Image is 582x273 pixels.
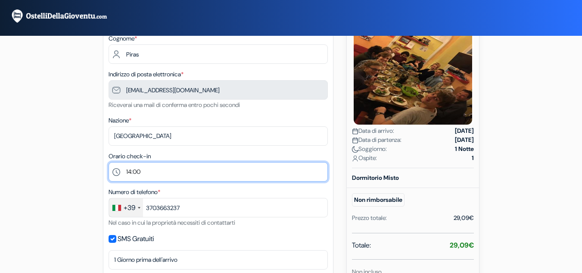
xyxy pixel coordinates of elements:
[109,70,184,79] label: Indirizzo di posta elettronica
[109,198,143,217] div: Italy (Italia): +39
[455,126,474,135] strong: [DATE]
[352,174,399,182] b: Dormitorio Misto
[109,219,235,226] small: Nel caso in cui la proprietà necessiti di contattarti
[352,240,371,251] span: Totale:
[454,213,474,223] div: 29,09€
[450,241,474,250] strong: 29,09€
[109,44,328,64] input: Inserisci il cognome
[455,135,474,144] strong: [DATE]
[352,128,358,135] img: calendar.svg
[109,34,137,43] label: Cognome
[109,116,131,125] label: Nazione
[352,193,405,207] small: Non rimborsabile
[118,233,154,245] label: SMS Gratuiti
[352,126,394,135] span: Data di arrivo:
[109,152,151,161] label: Orario check-in
[109,198,328,217] input: 312 345 6789
[352,146,358,153] img: moon.svg
[10,9,118,24] img: OstelliDellaGioventu.com
[352,137,358,144] img: calendar.svg
[472,154,474,163] strong: 1
[109,188,160,197] label: Numero di telefono
[352,144,387,154] span: Soggiorno:
[352,213,387,223] div: Prezzo totale:
[455,144,474,154] strong: 1 Notte
[124,203,135,213] div: +39
[109,80,328,100] input: Inserisci il tuo indirizzo email
[352,135,401,144] span: Data di partenza:
[352,154,377,163] span: Ospite:
[352,155,358,162] img: user_icon.svg
[109,101,240,109] small: Riceverai una mail di conferma entro pochi secondi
